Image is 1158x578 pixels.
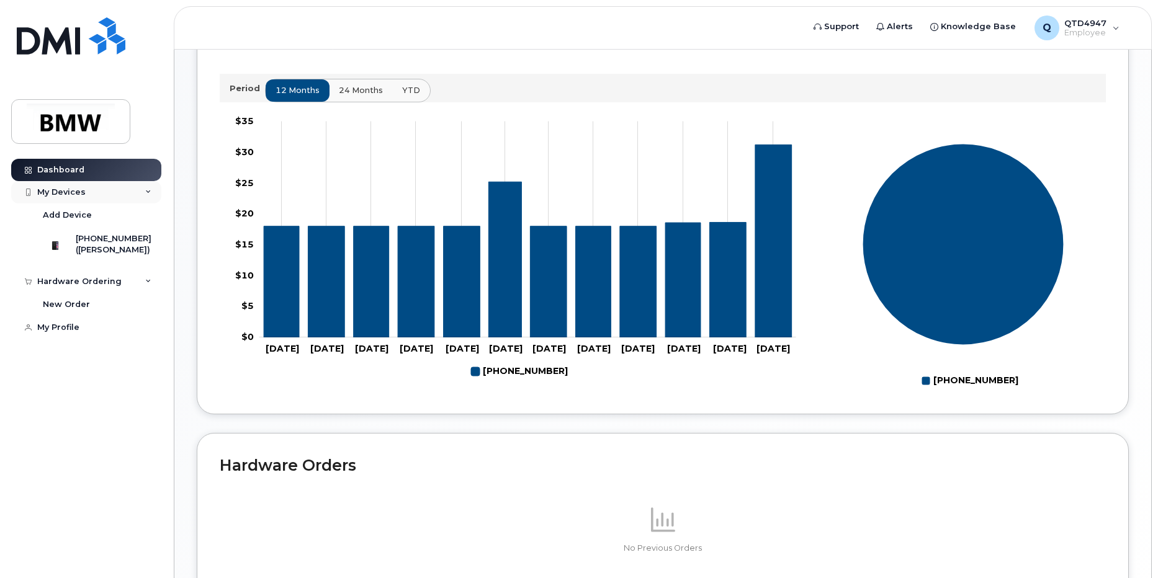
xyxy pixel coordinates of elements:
[1043,20,1051,35] span: Q
[1064,18,1106,28] span: QTD4947
[266,343,299,354] tspan: [DATE]
[1064,28,1106,38] span: Employee
[922,14,1025,39] a: Knowledge Base
[310,343,344,354] tspan: [DATE]
[756,343,790,354] tspan: [DATE]
[471,361,568,382] g: Legend
[400,343,433,354] tspan: [DATE]
[941,20,1016,33] span: Knowledge Base
[264,144,792,337] g: 864-906-3097
[241,331,254,342] tspan: $0
[887,20,913,33] span: Alerts
[824,20,859,33] span: Support
[621,343,655,354] tspan: [DATE]
[235,146,254,157] tspan: $30
[863,143,1064,391] g: Chart
[805,14,868,39] a: Support
[355,343,388,354] tspan: [DATE]
[446,343,479,354] tspan: [DATE]
[868,14,922,39] a: Alerts
[1026,16,1128,40] div: QTD4947
[667,343,701,354] tspan: [DATE]
[235,115,796,382] g: Chart
[577,343,611,354] tspan: [DATE]
[235,239,254,250] tspan: $15
[220,456,1106,474] h2: Hardware Orders
[489,343,523,354] tspan: [DATE]
[235,177,254,188] tspan: $25
[220,543,1106,554] p: No Previous Orders
[402,84,420,96] span: YTD
[235,115,254,127] tspan: $35
[863,143,1064,345] g: Series
[339,84,383,96] span: 24 months
[235,208,254,219] tspan: $20
[532,343,566,354] tspan: [DATE]
[1104,524,1149,569] iframe: Messenger Launcher
[230,82,265,94] p: Period
[471,361,568,382] g: 864-906-3097
[922,370,1018,391] g: Legend
[713,343,747,354] tspan: [DATE]
[241,300,254,311] tspan: $5
[235,269,254,280] tspan: $10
